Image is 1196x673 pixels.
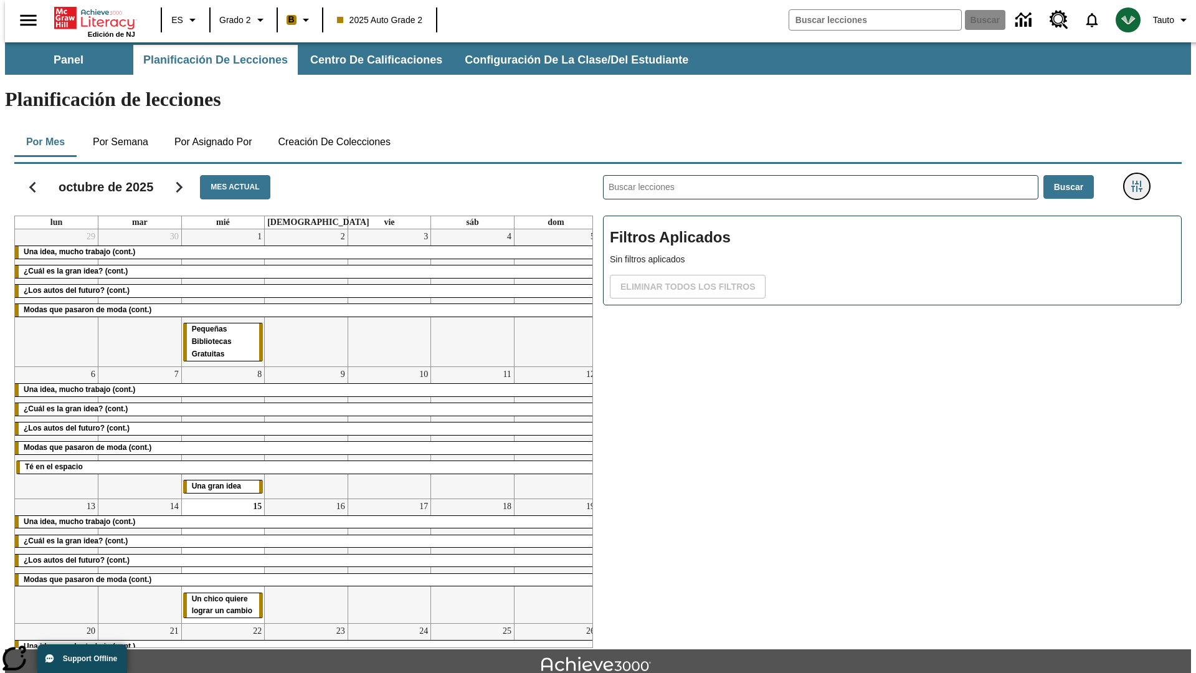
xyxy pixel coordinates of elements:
[15,229,98,366] td: 29 de septiembre de 2025
[143,53,288,67] span: Planificación de lecciones
[83,127,158,157] button: Por semana
[15,516,597,528] div: Una idea, mucho trabajo (cont.)
[168,229,181,244] a: 30 de septiembre de 2025
[348,366,431,499] td: 10 de octubre de 2025
[192,482,241,490] span: Una gran idea
[84,624,98,639] a: 20 de octubre de 2025
[584,624,597,639] a: 26 de octubre de 2025
[282,9,318,31] button: Boost El color de la clase es anaranjado claro. Cambiar el color de la clase.
[348,499,431,624] td: 17 de octubre de 2025
[181,229,265,366] td: 1 de octubre de 2025
[348,229,431,366] td: 3 de octubre de 2025
[17,171,49,203] button: Regresar
[1124,174,1149,199] button: Menú lateral de filtros
[15,641,597,653] div: Una idea, mucho trabajo (cont.)
[24,575,151,584] span: Modas que pasaron de moda (cont.)
[192,325,232,358] span: Pequeñas Bibliotecas Gratuitas
[84,229,98,244] a: 29 de septiembre de 2025
[168,499,181,514] a: 14 de octubre de 2025
[63,654,117,663] span: Support Offline
[789,10,961,30] input: Buscar campo
[417,624,430,639] a: 24 de octubre de 2025
[133,45,298,75] button: Planificación de lecciones
[255,229,264,244] a: 1 de octubre de 2025
[24,537,128,545] span: ¿Cuál es la gran idea? (cont.)
[214,9,273,31] button: Grado: Grado 2, Elige un grado
[15,422,597,435] div: ¿Los autos del futuro? (cont.)
[24,556,130,565] span: ¿Los autos del futuro? (cont.)
[15,555,597,567] div: ¿Los autos del futuro? (cont.)
[514,499,597,624] td: 19 de octubre de 2025
[1116,7,1141,32] img: avatar image
[192,594,252,616] span: Un chico quiere lograr un cambio
[168,624,181,639] a: 21 de octubre de 2025
[171,14,183,27] span: ES
[15,366,98,499] td: 6 de octubre de 2025
[505,229,514,244] a: 4 de octubre de 2025
[24,305,151,314] span: Modas que pasaron de moda (cont.)
[500,499,514,514] a: 18 de octubre de 2025
[255,367,264,382] a: 8 de octubre de 2025
[166,9,206,31] button: Lenguaje: ES, Selecciona un idioma
[250,624,264,639] a: 22 de octubre de 2025
[588,229,597,244] a: 5 de octubre de 2025
[417,367,430,382] a: 10 de octubre de 2025
[14,127,77,157] button: Por mes
[24,642,135,651] span: Una idea, mucho trabajo (cont.)
[88,367,98,382] a: 6 de octubre de 2025
[24,404,128,413] span: ¿Cuál es la gran idea? (cont.)
[431,499,515,624] td: 18 de octubre de 2025
[268,127,401,157] button: Creación de colecciones
[265,229,348,366] td: 2 de octubre de 2025
[172,367,181,382] a: 7 de octubre de 2025
[24,443,151,452] span: Modas que pasaron de moda (cont.)
[54,6,135,31] a: Portada
[265,499,348,624] td: 16 de octubre de 2025
[6,45,131,75] button: Panel
[338,367,348,382] a: 9 de octubre de 2025
[500,624,514,639] a: 25 de octubre de 2025
[98,366,182,499] td: 7 de octubre de 2025
[163,171,195,203] button: Seguir
[98,229,182,366] td: 30 de septiembre de 2025
[5,88,1191,111] h1: Planificación de lecciones
[584,499,597,514] a: 19 de octubre de 2025
[421,229,430,244] a: 3 de octubre de 2025
[15,574,597,586] div: Modas que pasaron de moda (cont.)
[1108,4,1148,36] button: Escoja un nuevo avatar
[183,593,263,618] div: Un chico quiere lograr un cambio
[200,175,270,199] button: Mes actual
[48,216,65,229] a: lunes
[24,286,130,295] span: ¿Los autos del futuro? (cont.)
[181,499,265,624] td: 15 de octubre de 2025
[24,267,128,275] span: ¿Cuál es la gran idea? (cont.)
[300,45,452,75] button: Centro de calificaciones
[334,499,348,514] a: 16 de octubre de 2025
[381,216,397,229] a: viernes
[334,624,348,639] a: 23 de octubre de 2025
[431,366,515,499] td: 11 de octubre de 2025
[1076,4,1108,36] a: Notificaciones
[610,253,1175,266] p: Sin filtros aplicados
[98,499,182,624] td: 14 de octubre de 2025
[183,323,263,361] div: Pequeñas Bibliotecas Gratuitas
[593,159,1182,648] div: Buscar
[15,304,597,317] div: Modas que pasaron de moda (cont.)
[265,366,348,499] td: 9 de octubre de 2025
[164,127,262,157] button: Por asignado por
[15,384,597,396] div: Una idea, mucho trabajo (cont.)
[88,31,135,38] span: Edición de NJ
[1043,175,1094,199] button: Buscar
[24,517,135,526] span: Una idea, mucho trabajo (cont.)
[465,53,688,67] span: Configuración de la clase/del estudiante
[181,366,265,499] td: 8 de octubre de 2025
[288,12,295,27] span: B
[1148,9,1196,31] button: Perfil/Configuración
[610,222,1175,253] h2: Filtros Aplicados
[15,285,597,297] div: ¿Los autos del futuro? (cont.)
[431,229,515,366] td: 4 de octubre de 2025
[514,229,597,366] td: 5 de octubre de 2025
[5,42,1191,75] div: Subbarra de navegación
[84,499,98,514] a: 13 de octubre de 2025
[16,461,596,474] div: Té en el espacio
